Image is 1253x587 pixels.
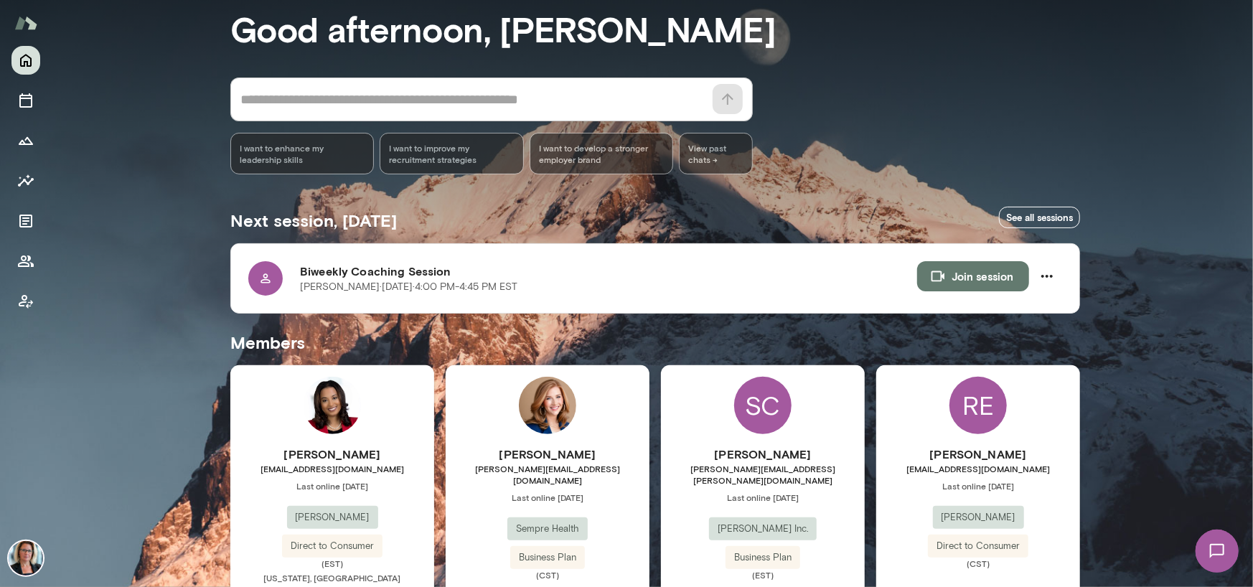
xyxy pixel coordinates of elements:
[709,522,817,536] span: [PERSON_NAME] Inc.
[389,142,514,165] span: I want to improve my recruitment strategies
[876,463,1080,474] span: [EMAIL_ADDRESS][DOMAIN_NAME]
[240,142,365,165] span: I want to enhance my leadership skills
[734,377,792,434] div: SC
[679,133,753,174] span: View past chats ->
[933,510,1024,525] span: [PERSON_NAME]
[230,331,1080,354] h5: Members
[304,377,361,434] img: Brittany Hart
[11,207,40,235] button: Documents
[661,492,865,503] span: Last online [DATE]
[264,573,401,583] span: [US_STATE], [GEOGRAPHIC_DATA]
[230,558,434,569] span: (EST)
[11,166,40,195] button: Insights
[661,463,865,486] span: [PERSON_NAME][EMAIL_ADDRESS][PERSON_NAME][DOMAIN_NAME]
[380,133,523,174] div: I want to improve my recruitment strategies
[282,539,383,553] span: Direct to Consumer
[11,287,40,316] button: Client app
[928,539,1028,553] span: Direct to Consumer
[876,558,1080,569] span: (CST)
[230,9,1080,49] h3: Good afternoon, [PERSON_NAME]
[230,133,374,174] div: I want to enhance my leadership skills
[11,126,40,155] button: Growth Plan
[999,207,1080,229] a: See all sessions
[230,446,434,463] h6: [PERSON_NAME]
[300,263,917,280] h6: Biweekly Coaching Session
[917,261,1029,291] button: Join session
[661,569,865,581] span: (EST)
[230,480,434,492] span: Last online [DATE]
[726,550,800,565] span: Business Plan
[14,9,37,37] img: Mento
[230,463,434,474] span: [EMAIL_ADDRESS][DOMAIN_NAME]
[11,46,40,75] button: Home
[446,446,649,463] h6: [PERSON_NAME]
[230,209,397,232] h5: Next session, [DATE]
[530,133,673,174] div: I want to develop a stronger employer brand
[446,463,649,486] span: [PERSON_NAME][EMAIL_ADDRESS][DOMAIN_NAME]
[876,480,1080,492] span: Last online [DATE]
[876,446,1080,463] h6: [PERSON_NAME]
[446,492,649,503] span: Last online [DATE]
[300,280,517,294] p: [PERSON_NAME] · [DATE] · 4:00 PM-4:45 PM EST
[446,569,649,581] span: (CST)
[11,247,40,276] button: Members
[507,522,588,536] span: Sempre Health
[9,541,43,576] img: Jennifer Alvarez
[949,377,1007,434] div: RE
[11,86,40,115] button: Sessions
[287,510,378,525] span: [PERSON_NAME]
[539,142,664,165] span: I want to develop a stronger employer brand
[661,446,865,463] h6: [PERSON_NAME]
[519,377,576,434] img: Elisabeth Rice
[510,550,585,565] span: Business Plan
